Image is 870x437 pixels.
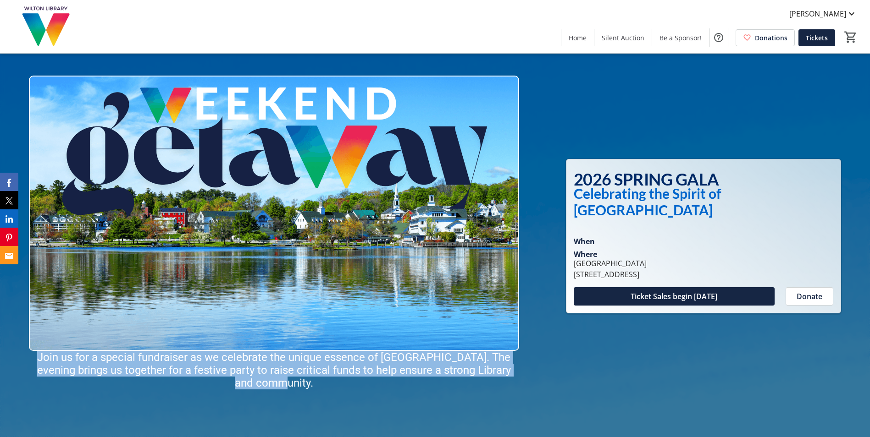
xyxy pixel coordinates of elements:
span: Home [569,33,587,43]
span: Donations [755,33,787,43]
button: Ticket Sales begin [DATE] [574,287,775,306]
a: Silent Auction [594,29,652,46]
span: Ticket Sales begin [DATE] [631,291,717,302]
span: Tickets [806,33,828,43]
img: Wilton Library's Logo [6,4,87,49]
button: Help [709,28,728,47]
div: When [574,236,595,247]
div: [GEOGRAPHIC_DATA] [574,258,647,269]
span: [PERSON_NAME] [789,8,846,19]
button: Donate [786,287,833,306]
span: Donate [797,291,822,302]
a: Donations [736,29,795,46]
button: Cart [842,29,859,45]
span: Silent Auction [602,33,644,43]
button: [PERSON_NAME] [782,6,864,21]
div: Where [574,251,597,258]
sup: Celebrating the Spirit of [GEOGRAPHIC_DATA] [574,185,724,218]
span: Join us for a special fundraiser as we celebrate the unique essence of [GEOGRAPHIC_DATA]. The eve... [37,351,511,389]
div: [STREET_ADDRESS] [574,269,647,280]
a: Tickets [798,29,835,46]
a: Home [561,29,594,46]
span: 2026 SPRING GALA [574,169,719,189]
img: Campaign CTA Media Photo [29,76,519,351]
a: Be a Sponsor! [652,29,709,46]
span: Be a Sponsor! [659,33,702,43]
